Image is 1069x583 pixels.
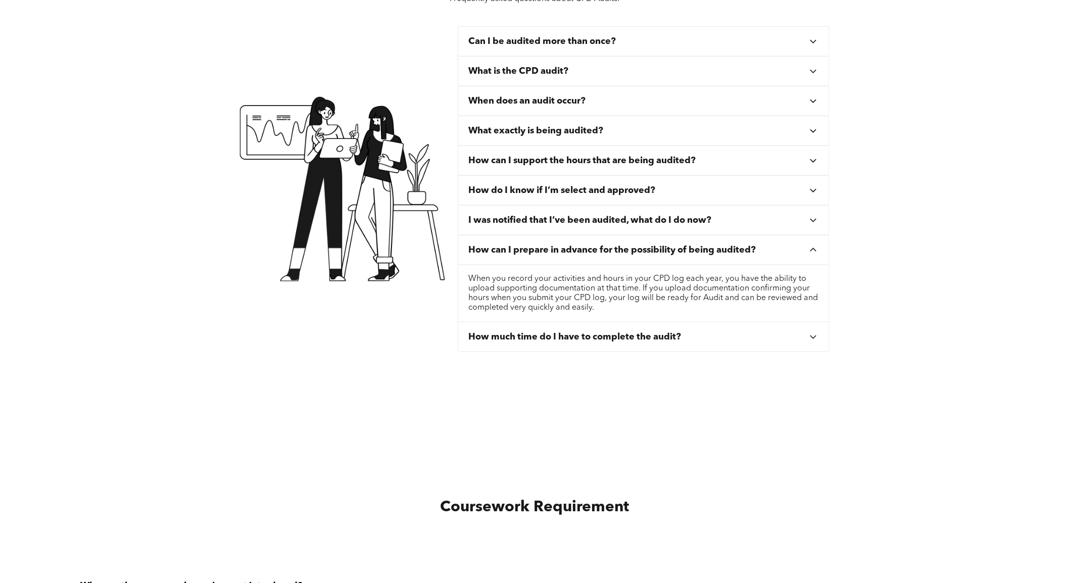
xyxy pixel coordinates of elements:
[468,36,616,47] h3: Can I be audited more than once?
[468,185,655,196] h3: How do I know if I’m select and approved?
[468,274,819,313] p: When you record your activities and hours in your CPD log each year, you have the ability to uplo...
[468,215,711,226] h3: I was notified that I’ve been audited, what do I do now?
[468,245,756,256] h3: How can I prepare in advance for the possibility of being audited?
[468,95,586,107] h3: When does an audit occur?
[468,331,681,343] h3: How much time do I have to complete the audit?
[239,97,446,281] img: Two women are standing next to each other looking at a laptop.
[468,155,696,166] h3: How can I support the hours that are being audited?
[440,500,629,515] span: Coursework Requirement
[468,125,603,136] h3: What exactly is being audited?
[468,66,568,77] h3: What is the CPD audit?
